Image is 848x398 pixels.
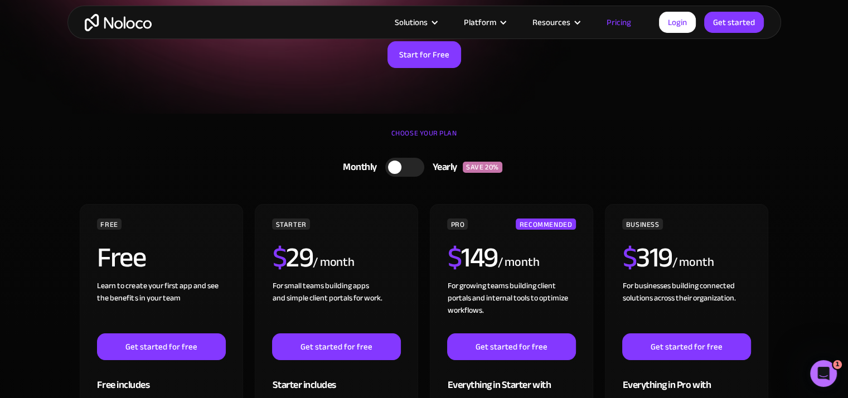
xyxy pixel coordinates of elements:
div: BUSINESS [622,219,662,230]
div: FREE [97,219,122,230]
div: / month [497,254,539,271]
div: Monthly [329,159,385,176]
div: / month [672,254,714,271]
div: / month [313,254,355,271]
h2: 29 [272,244,313,271]
div: Learn to create your first app and see the benefits in your team ‍ [97,280,225,333]
div: Everything in Pro with [622,360,750,396]
a: Get started for free [97,333,225,360]
a: Start for Free [387,41,461,68]
span: $ [622,231,636,284]
h2: Free [97,244,146,271]
a: Pricing [593,15,645,30]
a: Get started for free [447,333,575,360]
a: Get started [704,12,764,33]
div: PRO [447,219,468,230]
span: $ [447,231,461,284]
div: Resources [519,15,593,30]
div: Starter includes [272,360,400,396]
div: CHOOSE YOUR PLAN [79,125,770,153]
h2: 149 [447,244,497,271]
div: Solutions [381,15,450,30]
a: Get started for free [272,333,400,360]
a: Login [659,12,696,33]
div: For small teams building apps and simple client portals for work. ‍ [272,280,400,333]
a: Get started for free [622,333,750,360]
div: RECOMMENDED [516,219,575,230]
div: Resources [532,15,570,30]
span: 1 [833,360,842,369]
a: home [85,14,152,31]
div: Platform [450,15,519,30]
div: For growing teams building client portals and internal tools to optimize workflows. [447,280,575,333]
div: STARTER [272,219,309,230]
div: Free includes [97,360,225,396]
div: Solutions [395,15,428,30]
div: Platform [464,15,496,30]
span: $ [272,231,286,284]
iframe: Intercom live chat [810,360,837,387]
div: SAVE 20% [463,162,502,173]
div: For businesses building connected solutions across their organization. ‍ [622,280,750,333]
div: Yearly [424,159,463,176]
div: Everything in Starter with [447,360,575,396]
h2: 319 [622,244,672,271]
